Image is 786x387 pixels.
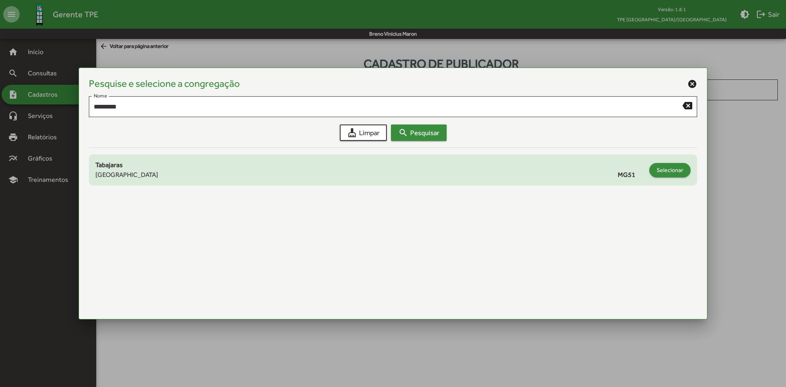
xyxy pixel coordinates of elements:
span: Pesquisar [398,125,439,140]
span: Selecionar [657,163,683,177]
span: Limpar [347,125,379,140]
h4: Pesquise e selecione a congregação [89,78,240,90]
button: Pesquisar [391,124,447,141]
mat-icon: backspace [682,100,692,110]
mat-icon: cleaning_services [347,128,357,138]
span: MG51 [618,170,645,180]
mat-icon: search [398,128,408,138]
span: Tabajaras [95,161,123,169]
button: Limpar [340,124,387,141]
mat-icon: cancel [687,79,697,89]
button: Selecionar [649,163,691,177]
span: [GEOGRAPHIC_DATA] [95,170,158,180]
